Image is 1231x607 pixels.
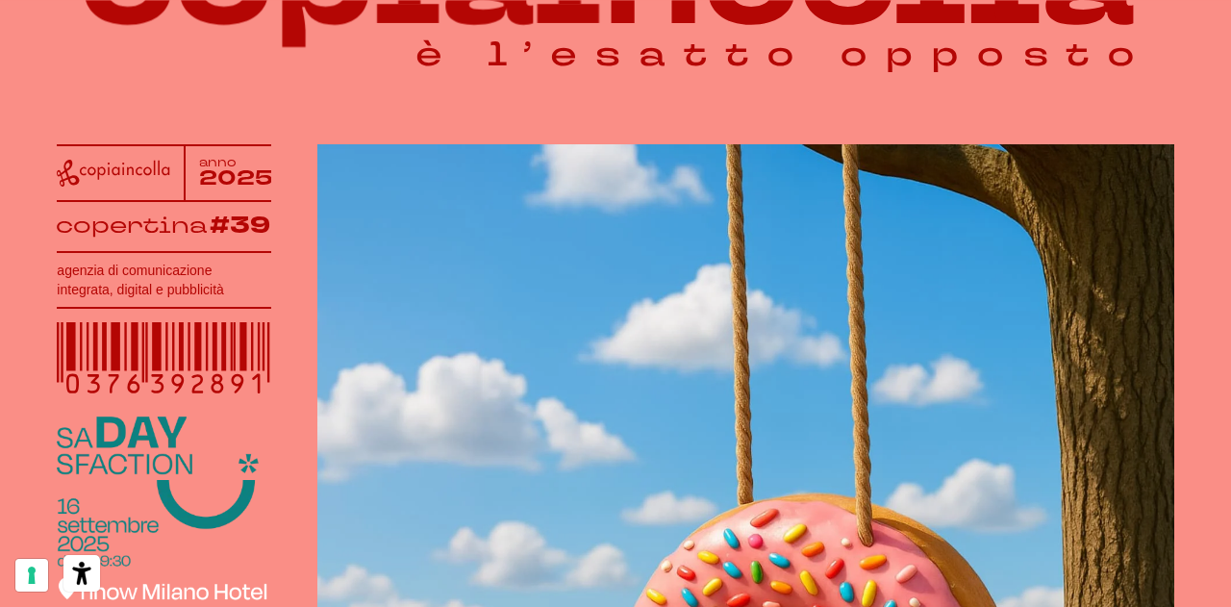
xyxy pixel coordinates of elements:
tspan: copertina [56,210,207,240]
tspan: 2025 [199,164,273,192]
tspan: anno [199,155,237,170]
button: Le tue preferenze relative al consenso per le tecnologie di tracciamento [15,559,48,592]
tspan: #39 [210,210,270,241]
button: Strumenti di accessibilità [63,555,100,592]
h1: agenzia di comunicazione integrata, digital e pubblicità [57,261,271,299]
